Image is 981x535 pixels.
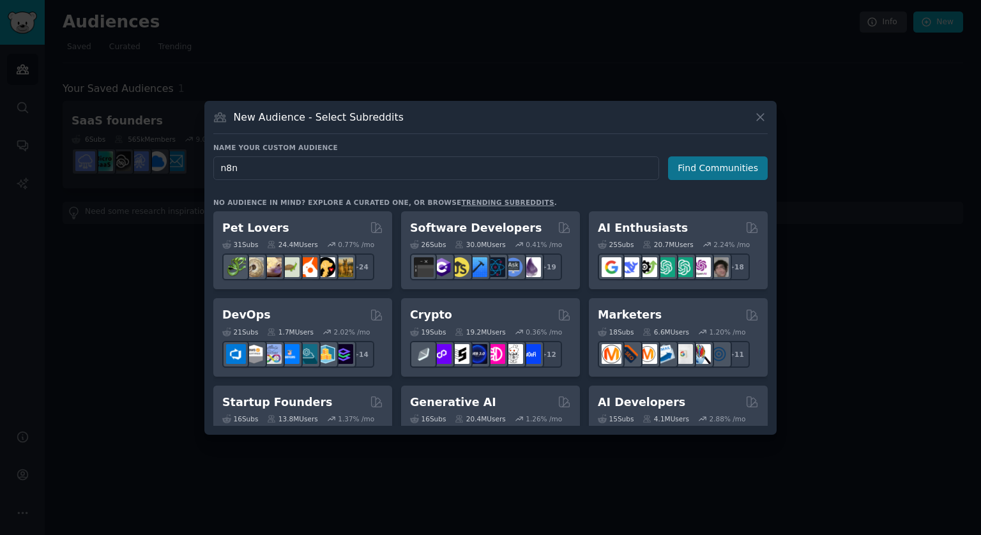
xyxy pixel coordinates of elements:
[244,257,264,277] img: ballpython
[280,257,300,277] img: turtle
[316,257,335,277] img: PetAdvice
[455,414,505,423] div: 20.4M Users
[410,414,446,423] div: 16 Sub s
[643,240,693,249] div: 20.7M Users
[222,414,258,423] div: 16 Sub s
[333,257,353,277] img: dogbreed
[461,199,554,206] a: trending subreddits
[267,414,317,423] div: 13.8M Users
[298,257,317,277] img: cockatiel
[602,257,621,277] img: GoogleGeminiAI
[267,240,317,249] div: 24.4M Users
[655,257,675,277] img: chatgpt_promptDesign
[280,344,300,364] img: DevOpsLinks
[526,414,562,423] div: 1.26 % /mo
[298,344,317,364] img: platformengineering
[637,257,657,277] img: AItoolsCatalog
[244,344,264,364] img: AWS_Certified_Experts
[521,257,541,277] img: elixir
[226,344,246,364] img: azuredevops
[262,344,282,364] img: Docker_DevOps
[673,344,693,364] img: googleads
[213,156,659,180] input: Pick a short name, like "Digital Marketers" or "Movie-Goers"
[450,257,469,277] img: learnjavascript
[410,220,542,236] h2: Software Developers
[450,344,469,364] img: ethstaker
[598,328,634,336] div: 18 Sub s
[598,414,634,423] div: 15 Sub s
[723,341,750,368] div: + 11
[432,344,452,364] img: 0xPolygon
[535,253,562,280] div: + 19
[222,328,258,336] div: 21 Sub s
[637,344,657,364] img: AskMarketing
[222,307,271,323] h2: DevOps
[620,344,639,364] img: bigseo
[468,344,487,364] img: web3
[673,257,693,277] img: chatgpt_prompts_
[468,257,487,277] img: iOSProgramming
[710,414,746,423] div: 2.88 % /mo
[414,344,434,364] img: ethfinance
[485,344,505,364] img: defiblockchain
[455,328,505,336] div: 19.2M Users
[213,198,557,207] div: No audience in mind? Explore a curated one, or browse .
[598,220,688,236] h2: AI Enthusiasts
[222,240,258,249] div: 31 Sub s
[455,240,505,249] div: 30.0M Users
[620,257,639,277] img: DeepSeek
[503,344,523,364] img: CryptoNews
[338,414,374,423] div: 1.37 % /mo
[713,240,750,249] div: 2.24 % /mo
[338,240,374,249] div: 0.77 % /mo
[226,257,246,277] img: herpetology
[598,240,634,249] div: 25 Sub s
[526,240,562,249] div: 0.41 % /mo
[602,344,621,364] img: content_marketing
[485,257,505,277] img: reactnative
[643,328,689,336] div: 6.6M Users
[414,257,434,277] img: software
[710,328,746,336] div: 1.20 % /mo
[347,253,374,280] div: + 24
[316,344,335,364] img: aws_cdk
[598,395,685,411] h2: AI Developers
[668,156,768,180] button: Find Communities
[535,341,562,368] div: + 12
[234,110,404,124] h3: New Audience - Select Subreddits
[222,220,289,236] h2: Pet Lovers
[526,328,562,336] div: 0.36 % /mo
[410,395,496,411] h2: Generative AI
[213,143,768,152] h3: Name your custom audience
[521,344,541,364] img: defi_
[655,344,675,364] img: Emailmarketing
[709,257,729,277] img: ArtificalIntelligence
[691,257,711,277] img: OpenAIDev
[262,257,282,277] img: leopardgeckos
[222,395,332,411] h2: Startup Founders
[643,414,689,423] div: 4.1M Users
[267,328,314,336] div: 1.7M Users
[723,253,750,280] div: + 18
[432,257,452,277] img: csharp
[334,328,370,336] div: 2.02 % /mo
[333,344,353,364] img: PlatformEngineers
[410,328,446,336] div: 19 Sub s
[503,257,523,277] img: AskComputerScience
[410,240,446,249] div: 26 Sub s
[691,344,711,364] img: MarketingResearch
[410,307,452,323] h2: Crypto
[709,344,729,364] img: OnlineMarketing
[598,307,662,323] h2: Marketers
[347,341,374,368] div: + 14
